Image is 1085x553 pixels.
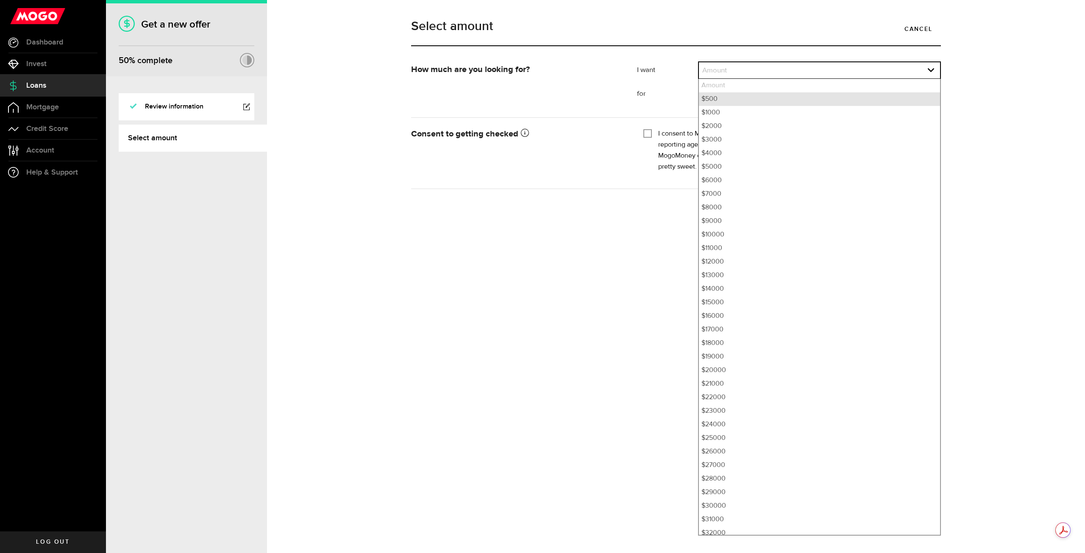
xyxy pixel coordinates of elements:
li: $22000 [699,391,940,404]
a: expand select [699,62,940,78]
span: Credit Score [26,125,68,133]
li: $3000 [699,133,940,147]
li: $29000 [699,486,940,499]
li: $17000 [699,323,940,336]
li: $500 [699,92,940,106]
li: $28000 [699,472,940,486]
li: $20000 [699,364,940,377]
span: Mortgage [26,103,59,111]
label: I consent to Mogo using my personal information to get a credit score or report from a credit rep... [658,128,935,172]
h1: Select amount [411,20,941,33]
li: $6000 [699,174,940,187]
li: $7000 [699,187,940,201]
a: Select amount [119,125,267,152]
span: Invest [26,60,47,68]
strong: How much are you looking for? [411,65,530,74]
li: $10000 [699,228,940,242]
label: I want [637,65,698,75]
h1: Get a new offer [119,18,254,31]
input: I consent to Mogo using my personal information to get a credit score or report from a credit rep... [643,128,652,137]
li: $25000 [699,431,940,445]
li: $12000 [699,255,940,269]
li: $5000 [699,160,940,174]
li: $9000 [699,214,940,228]
li: $18000 [699,336,940,350]
li: $30000 [699,499,940,513]
span: Loans [26,82,46,89]
li: $1000 [699,106,940,119]
li: $13000 [699,269,940,282]
li: $21000 [699,377,940,391]
li: $26000 [699,445,940,459]
li: $32000 [699,526,940,540]
li: $27000 [699,459,940,472]
span: Log out [36,539,70,545]
li: $4000 [699,147,940,160]
span: Account [26,147,54,154]
li: $2000 [699,119,940,133]
span: 50 [119,56,129,66]
li: Amount [699,79,940,92]
li: $11000 [699,242,940,255]
button: Open LiveChat chat widget [7,3,32,29]
li: $19000 [699,350,940,364]
span: Dashboard [26,39,63,46]
li: $24000 [699,418,940,431]
span: Help & Support [26,169,78,176]
a: Review information [119,93,254,120]
div: % complete [119,53,172,68]
li: $8000 [699,201,940,214]
li: $14000 [699,282,940,296]
strong: Consent to getting checked [411,130,529,138]
label: for [637,89,698,99]
li: $15000 [699,296,940,309]
li: $31000 [699,513,940,526]
li: $23000 [699,404,940,418]
li: $16000 [699,309,940,323]
a: Cancel [896,20,941,38]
